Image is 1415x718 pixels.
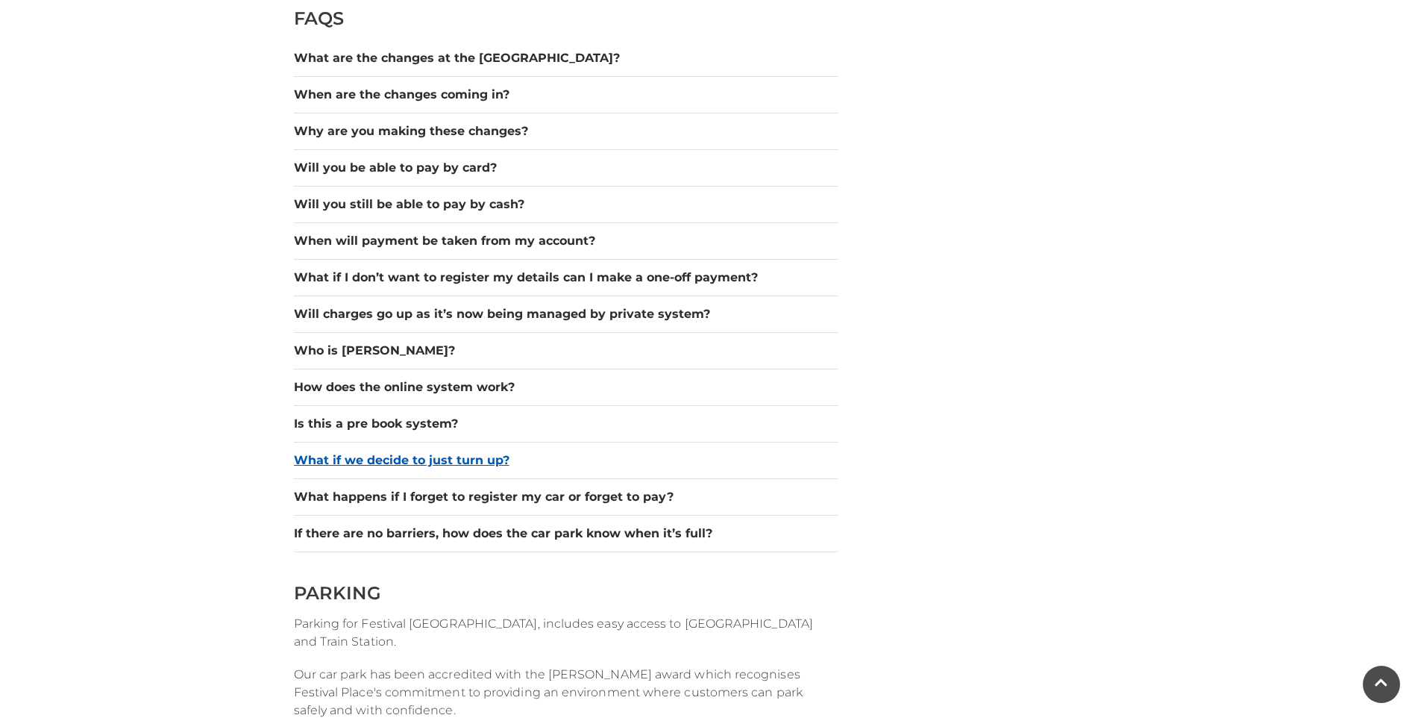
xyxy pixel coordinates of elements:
[294,196,838,213] button: Will you still be able to pay by cash?
[294,582,381,604] span: PARKING
[294,525,838,543] button: If there are no barriers, how does the car park know when it’s full?
[294,667,803,717] span: Our car park has been accredited with the [PERSON_NAME] award which recognises Festival Place's c...
[294,452,838,469] button: What if we decide to just turn up?
[294,159,838,177] button: Will you be able to pay by card?
[294,269,838,287] button: What if I don’t want to register my details can I make a one-off payment?
[294,342,838,360] button: Who is [PERSON_NAME]?
[294,49,838,67] button: What are the changes at the [GEOGRAPHIC_DATA]?
[294,616,813,649] span: Parking for Festival [GEOGRAPHIC_DATA], includes easy access to [GEOGRAPHIC_DATA] and Train Station.
[294,378,838,396] button: How does the online system work?
[294,488,838,506] button: What happens if I forget to register my car or forget to pay?
[294,86,838,104] button: When are the changes coming in?
[294,305,838,323] button: Will charges go up as it’s now being managed by private system?
[294,415,838,433] button: Is this a pre book system?
[294,232,838,250] button: When will payment be taken from my account?
[294,122,838,140] button: Why are you making these changes?
[294,7,345,29] span: FAQS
